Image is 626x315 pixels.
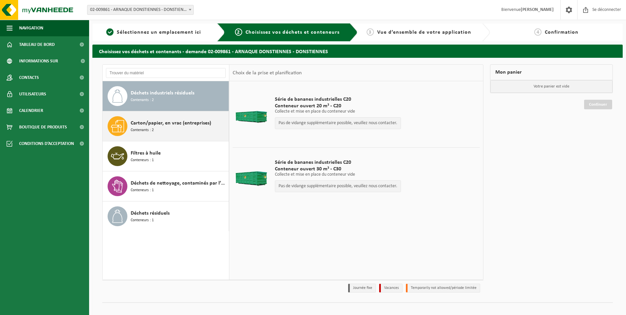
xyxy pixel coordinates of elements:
input: Trouver du matériel [106,68,226,78]
span: 4 [534,28,542,36]
div: Choix de la prise et planification [229,65,305,81]
span: Déchets de nettoyage, contaminés par l’huile [131,179,227,187]
button: Déchets industriels résiduels Contenants : 2 [103,81,229,111]
p: Collecte et mise en place du conteneur vide [275,172,401,177]
li: Temporarily not allowed/période limitée [406,284,480,293]
span: Calendrier [19,102,43,119]
span: 02-009861 - SCAM DONSTIENNES - DONSTIENNES [87,5,194,15]
p: Collecte et mise en place du conteneur vide [275,109,401,114]
span: Conteneurs : 1 [131,217,154,224]
span: Navigation [19,20,43,36]
a: Continuer [584,100,612,109]
span: Boutique de produits [19,119,67,135]
span: Conteneur ouvert 30 m³ - C30 [275,166,401,172]
span: Confirmation [545,30,578,35]
a: 1Sélectionnez un emplacement ici [96,28,212,36]
span: Contenants : 2 [131,97,154,103]
span: Choisissez vos déchets et conteneurs [246,30,340,35]
span: Conteneurs : 1 [131,187,154,193]
span: Conteneur ouvert 20 m³ - C20 [275,103,401,109]
span: 2 [235,28,242,36]
h2: Choisissez vos déchets et contenants - demande 02-009861 - ARNAQUE DONSTIENNES - DONSTIENNES [92,45,623,57]
span: 3 [367,28,374,36]
font: Bienvenue [501,7,554,12]
button: Carton/papier, en vrac (entreprises) Contenants : 2 [103,111,229,141]
span: Déchets résiduels [131,209,170,217]
span: Série de bananes industrielles C20 [275,159,401,166]
button: Filtres à huile Conteneurs : 1 [103,141,229,171]
span: Contacts [19,69,39,86]
span: Informations sur l’entreprise [19,53,76,69]
button: Déchets de nettoyage, contaminés par l’huile Conteneurs : 1 [103,171,229,201]
span: 02-009861 - SCAM DONSTIENNES - DONSTIENNES [87,5,193,15]
li: Journée fixe [348,284,376,293]
button: Déchets résiduels Conteneurs : 1 [103,201,229,231]
p: Pas de vidange supplémentaire possible, veuillez nous contacter. [279,184,397,189]
div: Mon panier [490,64,613,80]
p: Votre panier est vide [490,80,612,93]
span: Déchets industriels résiduels [131,89,194,97]
strong: [PERSON_NAME] [521,7,554,12]
p: Pas de vidange supplémentaire possible, veuillez nous contacter. [279,121,397,125]
span: Tableau de bord [19,36,55,53]
span: Filtres à huile [131,149,161,157]
span: Contenants : 2 [131,127,154,133]
span: Série de bananes industrielles C20 [275,96,401,103]
li: Vacances [379,284,403,293]
span: 1 [106,28,114,36]
span: Carton/papier, en vrac (entreprises) [131,119,211,127]
span: Conditions d’acceptation [19,135,74,152]
span: Conteneurs : 1 [131,157,154,163]
span: Vue d’ensemble de votre application [377,30,471,35]
span: Sélectionnez un emplacement ici [117,30,201,35]
span: Utilisateurs [19,86,46,102]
